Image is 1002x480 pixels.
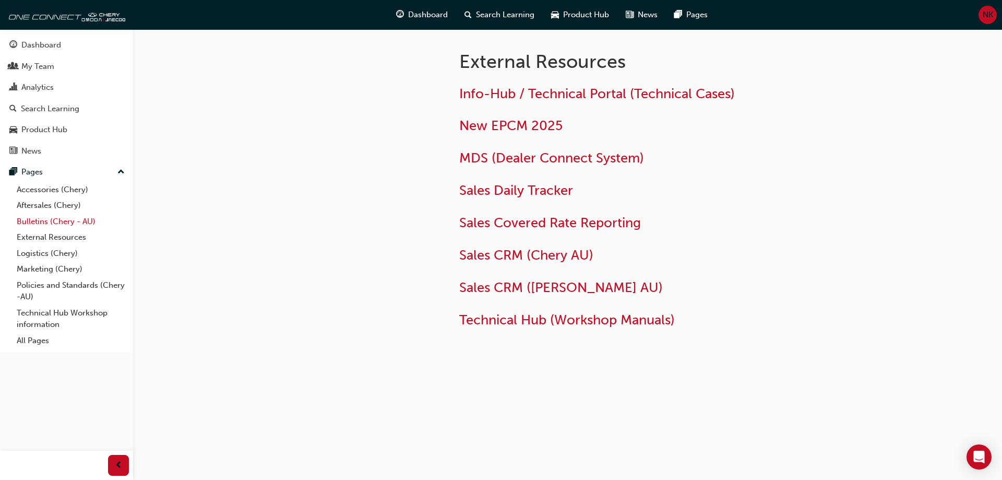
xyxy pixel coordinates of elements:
a: news-iconNews [617,4,666,26]
span: pages-icon [674,8,682,21]
span: NK [983,9,993,21]
span: car-icon [9,125,17,135]
a: Bulletins (Chery - AU) [13,214,129,230]
a: car-iconProduct Hub [543,4,617,26]
a: pages-iconPages [666,4,716,26]
a: New EPCM 2025 [459,118,563,134]
div: Product Hub [21,124,67,136]
button: DashboardMy TeamAnalyticsSearch LearningProduct HubNews [4,33,129,162]
a: Product Hub [4,120,129,139]
span: up-icon [117,166,125,179]
a: guage-iconDashboard [388,4,456,26]
a: Sales Covered Rate Reporting [459,215,641,231]
a: Sales CRM ([PERSON_NAME] AU) [459,279,663,296]
span: prev-icon [115,459,123,472]
a: Aftersales (Chery) [13,197,129,214]
a: Logistics (Chery) [13,245,129,262]
span: Dashboard [408,9,448,21]
a: Sales Daily Tracker [459,182,573,198]
span: people-icon [9,62,17,72]
span: Product Hub [563,9,609,21]
a: All Pages [13,333,129,349]
a: MDS (Dealer Connect System) [459,150,644,166]
a: Accessories (Chery) [13,182,129,198]
a: search-iconSearch Learning [456,4,543,26]
span: chart-icon [9,83,17,92]
span: news-icon [626,8,634,21]
a: Dashboard [4,36,129,55]
span: pages-icon [9,168,17,177]
a: Technical Hub Workshop information [13,305,129,333]
span: search-icon [464,8,472,21]
span: guage-icon [9,41,17,50]
button: Pages [4,162,129,182]
h1: External Resources [459,50,802,73]
a: Info-Hub / Technical Portal (Technical Cases) [459,86,735,102]
span: search-icon [9,104,17,114]
div: Open Intercom Messenger [967,444,992,470]
span: news-icon [9,147,17,156]
div: Analytics [21,81,54,93]
span: Pages [686,9,708,21]
a: External Resources [13,229,129,245]
div: Search Learning [21,103,79,115]
a: Search Learning [4,99,129,119]
span: Search Learning [476,9,534,21]
span: car-icon [551,8,559,21]
div: News [21,145,41,157]
a: News [4,142,129,161]
div: Dashboard [21,39,61,51]
div: Pages [21,166,43,178]
a: Marketing (Chery) [13,261,129,277]
div: My Team [21,61,54,73]
a: Analytics [4,78,129,97]
span: News [638,9,658,21]
a: Sales CRM (Chery AU) [459,247,593,263]
img: oneconnect [5,4,125,25]
button: NK [979,6,997,24]
a: Technical Hub (Workshop Manuals) [459,312,675,328]
span: guage-icon [396,8,404,21]
a: My Team [4,57,129,76]
a: Policies and Standards (Chery -AU) [13,277,129,305]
